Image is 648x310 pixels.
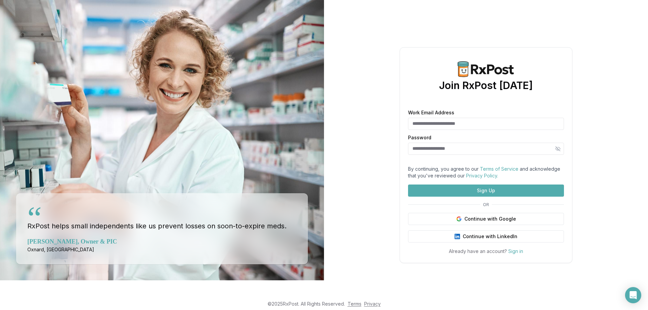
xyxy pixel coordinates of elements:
[455,234,460,239] img: LinkedIn
[348,301,361,307] a: Terms
[480,202,492,207] span: OR
[439,79,533,91] h1: Join RxPost [DATE]
[408,135,564,140] label: Password
[456,216,462,222] img: Google
[508,248,523,254] a: Sign in
[27,202,42,234] div: “
[364,301,381,307] a: Privacy
[408,185,564,197] button: Sign Up
[27,246,297,253] div: Oxnard, [GEOGRAPHIC_DATA]
[625,287,641,303] div: Open Intercom Messenger
[408,213,564,225] button: Continue with Google
[454,61,518,77] img: RxPost Logo
[27,207,297,232] blockquote: RxPost helps small independents like us prevent losses on soon-to-expire meds.
[466,173,498,178] a: Privacy Policy.
[408,166,564,179] div: By continuing, you agree to our and acknowledge that you've reviewed our
[408,230,564,243] button: Continue with LinkedIn
[408,110,564,115] label: Work Email Address
[27,237,297,246] div: [PERSON_NAME], Owner & PIC
[480,166,518,172] a: Terms of Service
[552,143,564,155] button: Hide password
[449,248,507,254] span: Already have an account?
